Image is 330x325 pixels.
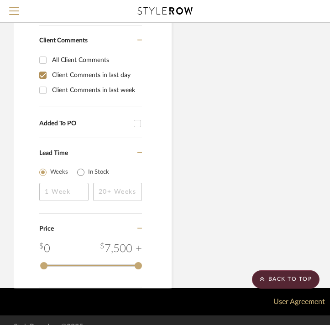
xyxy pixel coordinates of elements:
[52,53,140,67] div: All Client Comments
[39,183,89,201] input: 1 Week
[39,241,50,257] div: 0
[52,83,140,98] div: Client Comments in last week
[252,270,320,289] scroll-to-top-button: BACK TO TOP
[39,150,68,156] span: Lead Time
[52,68,140,83] div: Client Comments in last day
[39,226,54,232] span: Price
[88,168,109,177] label: In Stock
[39,120,129,128] div: Added To PO
[273,298,325,305] a: User Agreement
[93,183,142,201] input: 20+ Weeks
[39,37,88,44] span: Client Comments
[50,168,68,177] label: Weeks
[100,241,142,257] div: 7,500 +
